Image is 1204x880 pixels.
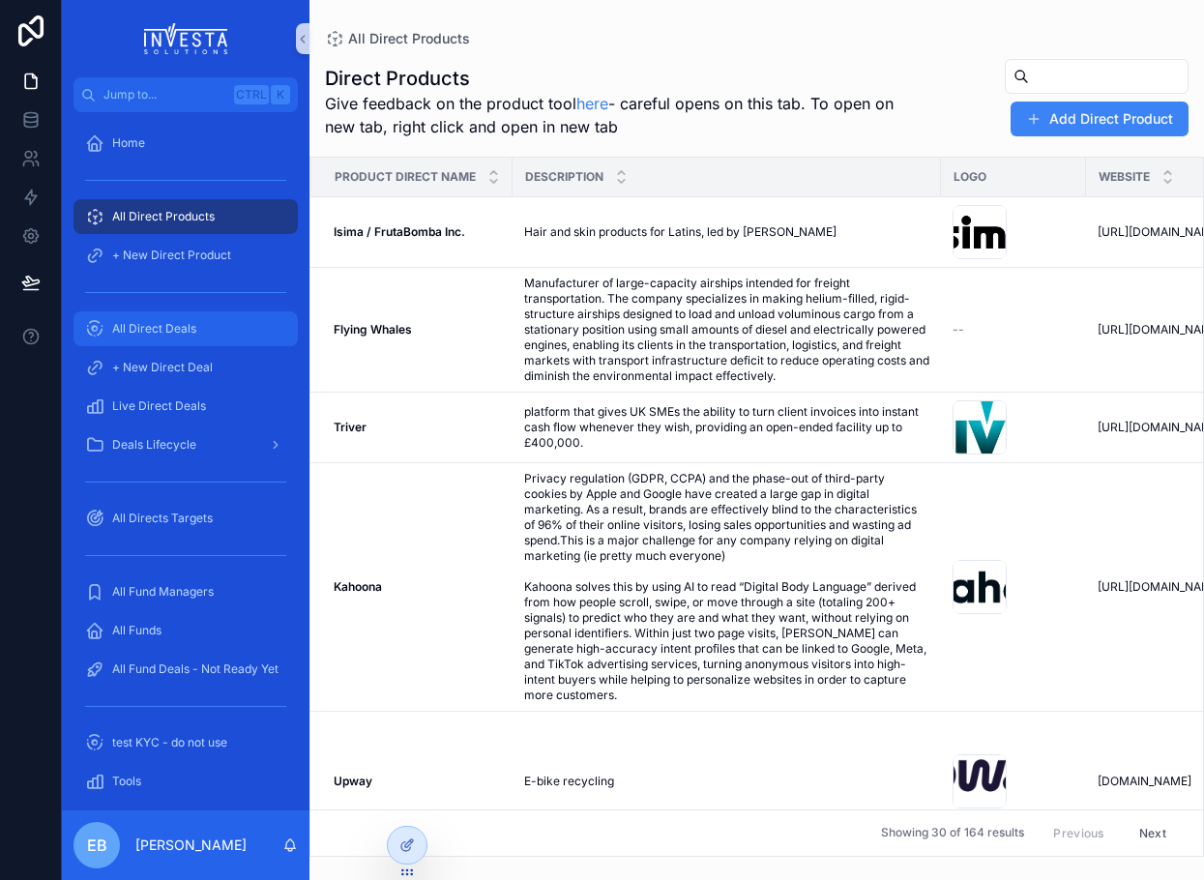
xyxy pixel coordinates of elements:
[135,836,247,855] p: [PERSON_NAME]
[524,471,929,703] a: Privacy regulation (GDPR, CCPA) and the phase-out of third-party cookies by Apple and Google have...
[112,248,231,263] span: + New Direct Product
[334,224,501,240] a: Isima / FrutaBomba Inc.
[334,579,382,594] strong: Kahoona
[1098,774,1191,789] span: [DOMAIN_NAME]
[334,774,372,788] strong: Upway
[576,94,608,113] a: here
[112,623,162,638] span: All Funds
[144,23,228,54] img: App logo
[112,135,145,151] span: Home
[524,224,837,240] span: Hair and skin products for Latins, led by [PERSON_NAME]
[334,420,367,434] strong: Triver
[73,501,298,536] a: All Directs Targets
[1126,818,1180,848] button: Next
[73,238,298,273] a: + New Direct Product
[273,87,288,103] span: K
[525,169,603,185] span: Description
[524,276,929,384] a: Manufacturer of large-capacity airships intended for freight transportation. The company speciali...
[73,725,298,760] a: test KYC - do not use
[73,652,298,687] a: All Fund Deals - Not Ready Yet
[1011,102,1189,136] button: Add Direct Product
[334,420,501,435] a: Triver
[112,735,227,750] span: test KYC - do not use
[524,224,929,240] a: Hair and skin products for Latins, led by [PERSON_NAME]
[334,224,465,239] strong: Isima / FrutaBomba Inc.
[524,404,929,451] a: platform that gives UK SMEs the ability to turn client invoices into instant cash flow whenever t...
[73,427,298,462] a: Deals Lifecycle
[73,77,298,112] button: Jump to...CtrlK
[73,764,298,799] a: Tools
[348,29,470,48] span: All Direct Products
[334,322,412,337] strong: Flying Whales
[953,322,1074,337] a: --
[325,29,470,48] a: All Direct Products
[335,169,476,185] span: Product Direct Name
[103,87,226,103] span: Jump to...
[954,169,986,185] span: Logo
[334,579,501,595] a: Kahoona
[73,199,298,234] a: All Direct Products
[112,661,279,677] span: All Fund Deals - Not Ready Yet
[73,574,298,609] a: All Fund Managers
[1099,169,1150,185] span: Website
[881,826,1024,841] span: Showing 30 of 164 results
[73,311,298,346] a: All Direct Deals
[112,321,196,337] span: All Direct Deals
[325,65,920,92] h1: Direct Products
[73,389,298,424] a: Live Direct Deals
[112,584,214,600] span: All Fund Managers
[112,774,141,789] span: Tools
[334,774,501,789] a: Upway
[112,398,206,414] span: Live Direct Deals
[62,112,309,810] div: scrollable content
[73,126,298,161] a: Home
[524,774,929,789] a: E-bike recycling
[112,209,215,224] span: All Direct Products
[325,92,920,138] span: Give feedback on the product tool - careful opens on this tab. To open on new tab, right click an...
[953,322,964,337] span: --
[73,613,298,648] a: All Funds
[112,437,196,453] span: Deals Lifecycle
[112,511,213,526] span: All Directs Targets
[112,360,213,375] span: + New Direct Deal
[73,350,298,385] a: + New Direct Deal
[334,322,501,337] a: Flying Whales
[524,774,614,789] span: E-bike recycling
[87,834,107,857] span: EB
[234,85,269,104] span: Ctrl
